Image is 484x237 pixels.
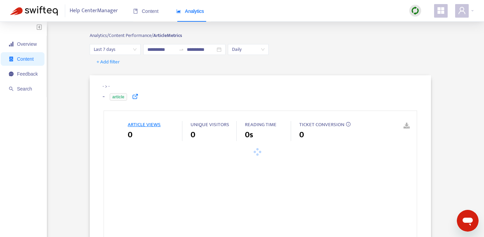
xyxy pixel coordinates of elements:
strong: Article Metrics [153,32,182,39]
span: - [108,83,110,90]
span: signal [9,42,14,46]
span: UNIQUE VISITORS [191,120,229,129]
span: message [9,72,14,76]
span: Overview [17,41,37,47]
span: user [458,6,466,15]
span: Daily [232,44,265,55]
span: > [105,82,108,90]
span: 0 [299,129,304,141]
span: Help Center Manager [70,4,118,17]
span: + Add filter [96,58,120,66]
img: Swifteq [10,6,58,16]
span: TICKET CONVERSION [299,120,344,129]
span: Analytics/ Content Performance/ [90,32,153,39]
span: READING TIME [245,120,276,129]
span: to [179,47,184,52]
span: article [110,93,127,101]
h4: - [103,92,105,101]
span: Feedback [17,71,38,77]
span: Content [17,56,34,62]
span: - [103,82,105,90]
span: book [133,9,138,14]
span: 0 [128,129,132,141]
span: swap-right [179,47,184,52]
span: Analytics [176,8,204,14]
span: 0s [245,129,253,141]
iframe: Button to launch messaging window [457,210,479,232]
span: Search [17,86,32,92]
span: area-chart [176,9,181,14]
span: appstore [437,6,445,15]
span: Last 7 days [94,44,137,55]
span: search [9,86,14,91]
img: sync.dc5367851b00ba804db3.png [411,6,419,15]
span: Content [133,8,159,14]
button: + Add filter [91,57,125,67]
span: ARTICLE VIEWS [128,120,161,129]
span: 0 [191,129,195,141]
span: container [9,57,14,61]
